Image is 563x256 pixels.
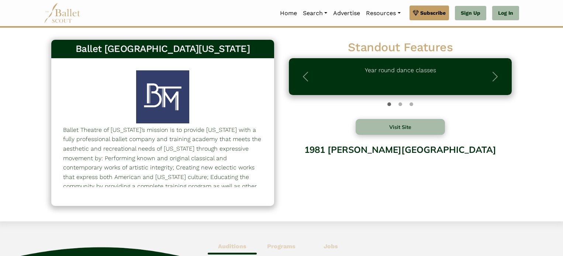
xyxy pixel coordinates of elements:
[455,6,486,21] a: Sign Up
[289,139,512,198] div: 1981 [PERSON_NAME][GEOGRAPHIC_DATA]
[410,6,449,20] a: Subscribe
[267,243,296,250] b: Programs
[63,125,262,220] p: Ballet Theatre of [US_STATE]’s mission is to provide [US_STATE] with a fully professional ballet ...
[398,99,402,110] button: Slide 1
[413,9,419,17] img: gem.svg
[277,6,300,21] a: Home
[363,6,403,21] a: Resources
[218,243,246,250] b: Auditions
[410,99,413,110] button: Slide 2
[387,99,391,110] button: Slide 0
[324,243,338,250] b: Jobs
[300,6,330,21] a: Search
[356,119,445,135] button: Visit Site
[492,6,519,21] a: Log In
[420,9,446,17] span: Subscribe
[289,40,512,55] h2: Standout Features
[57,43,268,55] h3: Ballet [GEOGRAPHIC_DATA][US_STATE]
[365,66,436,88] p: Year round dance classes
[330,6,363,21] a: Advertise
